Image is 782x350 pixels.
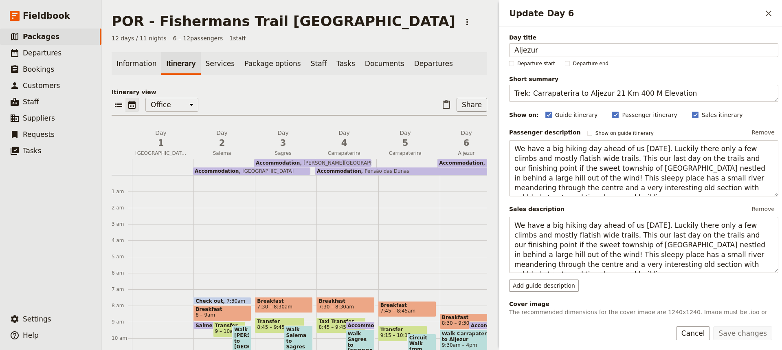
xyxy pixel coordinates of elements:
[509,300,778,308] div: Cover image
[509,280,579,292] button: Add guide description
[442,331,496,342] span: Walk Carrapaterira to Aljezur
[256,160,300,166] span: Accommodation
[255,297,313,313] div: Breakfast7:30 – 8:30am
[748,126,778,139] button: Remove
[469,321,498,329] div: Accommodation
[315,167,494,175] div: AccommodationPensão das Dunas
[23,98,39,106] span: Staff
[346,321,375,329] div: Accommodation
[315,150,373,156] span: Carrapaterira
[622,111,677,119] span: Passenger itinerary
[193,129,254,159] button: Day2Salema
[193,321,226,329] div: Salmea9am
[471,323,518,328] span: Accommodation
[112,205,132,211] div: 2 am
[437,159,555,167] div: Accommodation[GEOGRAPHIC_DATA]
[380,308,416,314] span: 7:45 – 8:45am
[193,297,251,305] div: Check out7:30am
[317,168,361,174] span: Accommodation
[378,326,428,341] div: Transfer9:15 – 10:15am
[23,65,54,73] span: Bookings
[439,98,453,112] button: Paste itinerary item
[378,301,436,317] div: Breakfast7:45 – 8:45am
[135,129,187,149] h2: Day
[316,297,374,313] div: Breakfast7:30 – 8:30am
[215,328,238,334] span: 9 – 10am
[376,129,437,159] button: Day5Carrapaterira
[195,312,215,318] span: 8 – 9am
[509,43,778,57] input: Day title
[195,306,249,312] span: Breakfast
[306,52,332,75] a: Staff
[229,34,246,42] span: 1 staff
[360,52,409,75] a: Documents
[195,298,226,304] span: Check out
[196,129,248,149] h2: Day
[112,237,132,244] div: 4 am
[173,34,223,42] span: 6 – 12 passengers
[125,98,139,112] button: Calendar view
[380,327,426,332] span: Transfer
[319,137,370,149] span: 4
[226,298,245,304] span: 7:30am
[23,10,70,22] span: Fieldbook
[112,270,132,276] div: 6 am
[239,52,305,75] a: Package options
[332,52,360,75] a: Tasks
[460,15,474,29] button: Actions
[195,323,219,328] span: Salmea
[254,150,312,156] span: Sagres
[509,140,778,196] textarea: We have a big hiking day ahead of us [DATE]. Luckily there only a few climbs and mostly flatish w...
[573,60,608,67] span: Departure end
[441,129,492,149] h2: Day
[380,332,419,338] span: 9:15 – 10:15am
[112,221,132,227] div: 3 am
[442,342,496,348] span: 9:30am – 4pm
[112,253,132,260] div: 5 am
[23,315,51,323] span: Settings
[409,52,458,75] a: Departures
[135,137,187,149] span: 1
[215,323,244,328] span: Transfer
[23,33,59,41] span: Packages
[555,111,598,119] span: Guide itinerary
[286,327,311,350] span: Walk Salema to Sagres
[234,327,249,350] span: Walk [PERSON_NAME] to [GEOGRAPHIC_DATA]
[132,129,193,159] button: Day1[GEOGRAPHIC_DATA]
[509,205,565,213] label: Sales description
[255,317,304,333] div: Transfer8:45 – 9:45am
[257,319,302,324] span: Transfer
[112,319,132,325] div: 9 am
[23,49,62,57] span: Departures
[713,326,772,340] button: Save changes
[348,323,395,328] span: Accommodation
[509,128,581,136] label: Passenger description
[201,52,240,75] a: Services
[376,150,434,156] span: Carrapaterira
[112,34,167,42] span: 12 days / 11 nights
[509,111,539,119] div: Show on:
[509,7,762,20] h2: Update Day 6
[748,203,778,215] button: Remove
[442,320,477,326] span: 8:30 – 9:30am
[193,167,310,175] div: Accommodation[GEOGRAPHIC_DATA]
[437,129,499,159] button: Day6Aljezur
[676,326,710,340] button: Cancel
[440,313,489,329] div: Breakfast8:30 – 9:30am
[257,304,292,310] span: 7:30 – 8:30am
[23,81,60,90] span: Customers
[213,321,246,337] div: Transfer9 – 10am
[112,286,132,293] div: 7 am
[319,304,354,310] span: 7:30 – 8:30am
[257,324,292,330] span: 8:45 – 9:45am
[319,129,370,149] h2: Day
[254,129,315,159] button: Day3Sagres
[112,88,487,96] p: Itinerary view
[319,319,364,324] span: Taxi Transfer
[112,52,161,75] a: Information
[239,168,294,174] span: [GEOGRAPHIC_DATA]
[257,298,311,304] span: Breakfast
[112,188,132,195] div: 1 am
[509,308,778,324] p: The recommended dimensions for the cover image are 1240x1240. Image must be .jpg or .png and 2mb ...
[442,315,487,320] span: Breakfast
